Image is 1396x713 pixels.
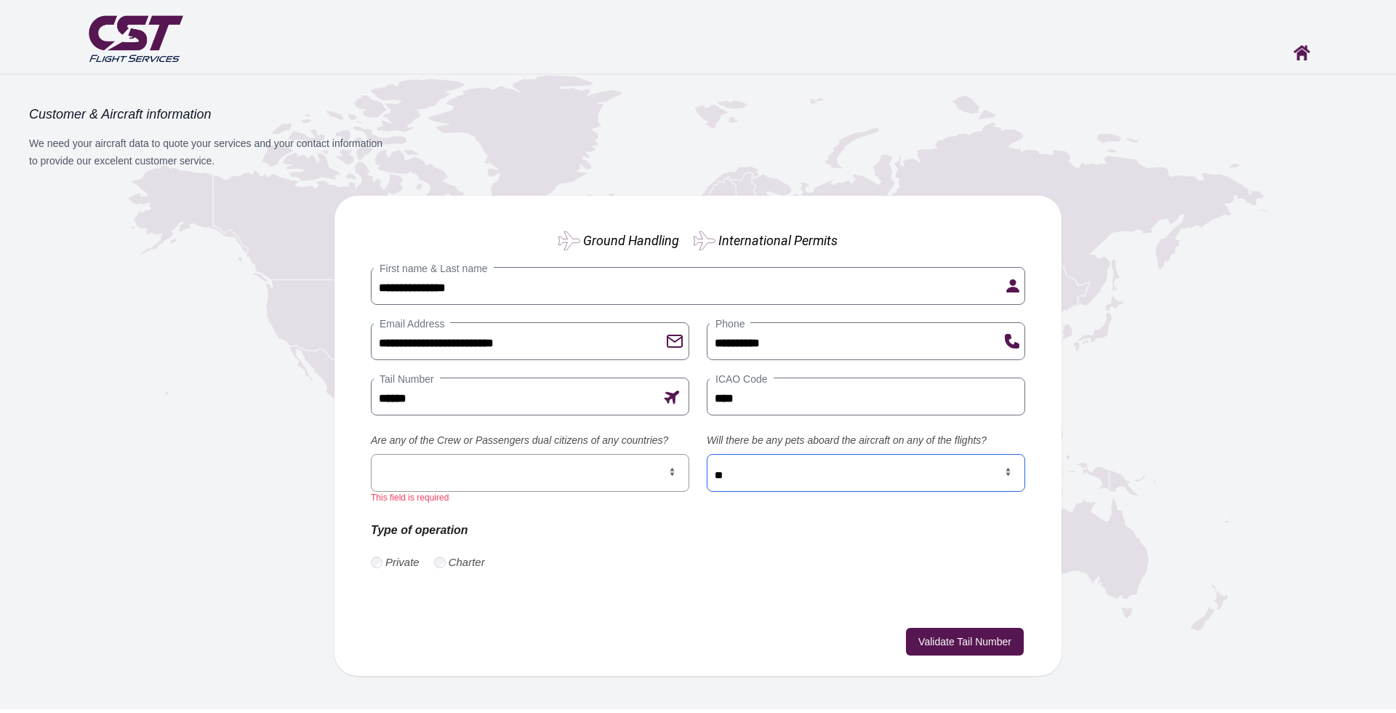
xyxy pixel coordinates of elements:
label: International Permits [718,231,838,250]
div: This field is required [371,492,689,503]
button: Validate Tail Number [906,628,1024,656]
img: Home [1293,45,1310,60]
label: Phone [710,316,750,331]
label: Ground Handling [583,231,679,250]
label: First name & Last name [374,261,494,276]
label: Will there be any pets aboard the aircraft on any of the flights? [707,433,1025,448]
p: Type of operation [371,521,689,540]
label: Private [385,554,420,571]
label: ICAO Code [710,372,774,386]
label: Charter [449,554,485,571]
label: Email Address [374,316,450,331]
label: Tail Number [374,372,440,386]
img: CST Flight Services logo [85,9,186,66]
label: Are any of the Crew or Passengers dual citizens of any countries? [371,433,689,448]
